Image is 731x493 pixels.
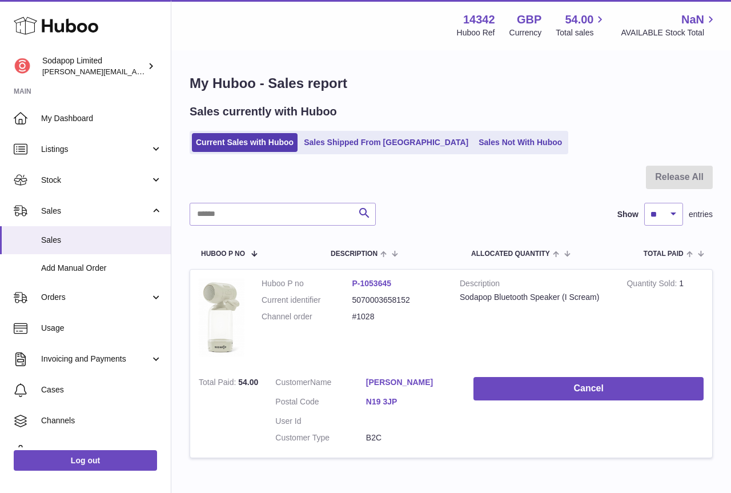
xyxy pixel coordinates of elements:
span: Invoicing and Payments [41,354,150,364]
span: Customer [275,378,310,387]
dt: User Id [275,416,366,427]
strong: Quantity Sold [626,279,679,291]
a: Sales Not With Huboo [475,133,566,152]
a: NaN AVAILABLE Stock Total [621,12,717,38]
span: ALLOCATED Quantity [471,250,550,258]
a: Current Sales with Huboo [192,133,298,152]
h1: My Huboo - Sales report [190,74,713,93]
span: Description [331,250,377,258]
span: Add Manual Order [41,263,162,274]
span: Usage [41,323,162,334]
strong: Description [460,278,609,292]
span: Listings [41,144,150,155]
dt: Name [275,377,366,391]
span: Orders [41,292,150,303]
span: [PERSON_NAME][EMAIL_ADDRESS][DOMAIN_NAME] [42,67,229,76]
span: Settings [41,446,162,457]
span: Stock [41,175,150,186]
span: AVAILABLE Stock Total [621,27,717,38]
dt: Customer Type [275,432,366,443]
span: Huboo P no [201,250,245,258]
span: entries [689,209,713,220]
a: N19 3JP [366,396,457,407]
img: david@sodapop-audio.co.uk [14,58,31,75]
div: Currency [509,27,542,38]
a: P-1053645 [352,279,392,288]
dt: Postal Code [275,396,366,410]
span: Cases [41,384,162,395]
strong: 14342 [463,12,495,27]
strong: Total Paid [199,378,238,390]
div: Sodapop Limited [42,55,145,77]
div: Sodapop Bluetooth Speaker (I Scream) [460,292,609,303]
span: NaN [681,12,704,27]
dt: Huboo P no [262,278,352,289]
dt: Channel order [262,311,352,322]
span: Total paid [644,250,684,258]
span: Channels [41,415,162,426]
a: 54.00 Total sales [556,12,607,38]
td: 1 [618,270,712,369]
button: Cancel [473,377,704,400]
h2: Sales currently with Huboo [190,104,337,119]
dt: Current identifier [262,295,352,306]
strong: GBP [517,12,541,27]
a: [PERSON_NAME] [366,377,457,388]
img: 143421756564823.jpg [199,278,244,358]
dd: #1028 [352,311,443,322]
span: 54.00 [238,378,258,387]
span: Sales [41,206,150,217]
a: Sales Shipped From [GEOGRAPHIC_DATA] [300,133,472,152]
span: Total sales [556,27,607,38]
span: Sales [41,235,162,246]
dd: 5070003658152 [352,295,443,306]
span: 54.00 [565,12,593,27]
label: Show [617,209,638,220]
a: Log out [14,450,157,471]
span: My Dashboard [41,113,162,124]
dd: B2C [366,432,457,443]
div: Huboo Ref [457,27,495,38]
